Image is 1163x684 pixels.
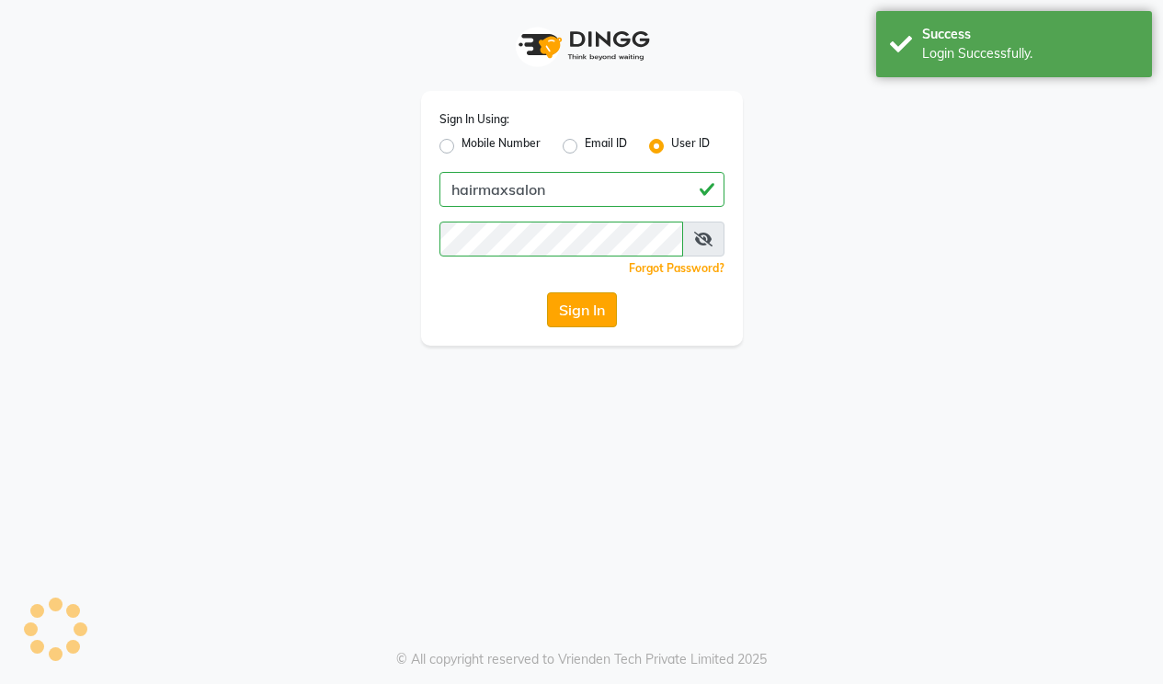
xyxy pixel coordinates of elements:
[439,172,724,207] input: Username
[922,44,1138,63] div: Login Successfully.
[671,135,710,157] label: User ID
[462,135,541,157] label: Mobile Number
[922,25,1138,44] div: Success
[439,222,683,256] input: Username
[629,261,724,275] a: Forgot Password?
[547,292,617,327] button: Sign In
[508,18,656,73] img: logo1.svg
[585,135,627,157] label: Email ID
[439,111,509,128] label: Sign In Using:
